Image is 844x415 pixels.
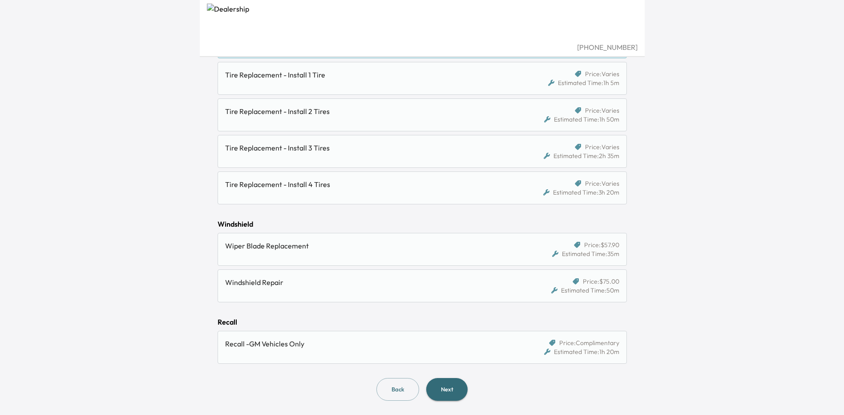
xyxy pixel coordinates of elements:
span: Price: Varies [585,69,619,78]
div: Estimated Time: 3h 20m [543,188,619,197]
img: Dealership [207,4,638,42]
div: Tire Replacement - Install 4 Tires [225,179,514,190]
div: Estimated Time: 2h 35m [544,151,619,160]
div: Estimated Time: 50m [551,286,619,295]
div: Estimated Time: 1h 20m [544,347,619,356]
div: Windshield [218,219,627,229]
div: Windshield Repair [225,277,514,288]
div: Estimated Time: 35m [552,249,619,258]
span: Price: $57.90 [584,240,619,249]
div: Recall [218,317,627,327]
span: Price: $75.00 [583,277,619,286]
div: Estimated Time: 1h 50m [544,115,619,124]
div: Recall -GM Vehicles Only [225,338,514,349]
div: Tire Replacement - Install 3 Tires [225,142,514,153]
div: Tire Replacement - Install 1 Tire [225,69,514,80]
div: Tire Replacement - Install 2 Tires [225,106,514,117]
div: Wiper Blade Replacement [225,240,514,251]
button: Back [376,378,419,401]
div: [PHONE_NUMBER] [207,42,638,53]
div: Estimated Time: 1h 5m [548,78,619,87]
span: Price: Complimentary [559,338,619,347]
span: Price: Varies [585,106,619,115]
span: Price: Varies [585,142,619,151]
button: Next [426,378,468,401]
span: Price: Varies [585,179,619,188]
